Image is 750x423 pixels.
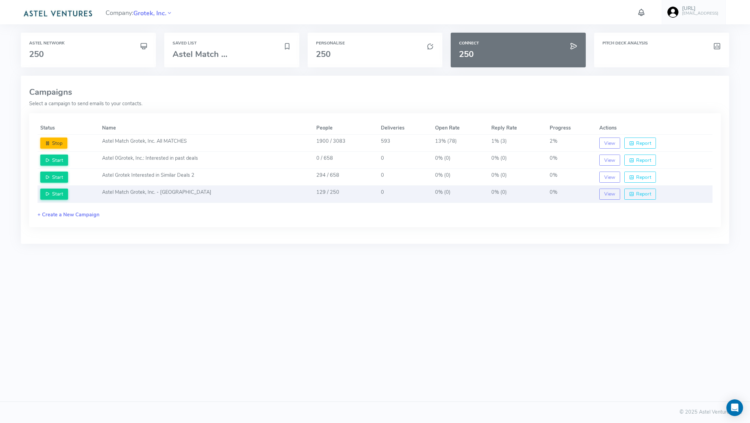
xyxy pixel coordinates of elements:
th: People [314,122,378,135]
p: Select a campaign to send emails to your contacts. [29,100,721,108]
td: 0% (0) [489,186,547,203]
h6: Saved List [173,41,291,45]
span: Grotek, Inc. [133,9,166,18]
button: Start [40,189,68,200]
button: Report [624,172,656,183]
td: 0 [378,186,432,203]
th: Deliveries [378,122,432,135]
span: Astel Match ... [173,49,227,60]
td: Astel Match Grotek, Inc. All MATCHES [99,135,313,152]
h6: Personalise [316,41,434,45]
button: View [599,138,620,149]
td: 0% (0) [432,186,489,203]
td: 2% [547,135,597,152]
td: 129 / 250 [314,186,378,203]
h6: Connect [459,41,577,45]
button: Start [40,172,68,183]
td: 0% [547,169,597,186]
a: + Create a New Campaign [37,211,99,218]
td: 0% (0) [432,152,489,169]
td: 0% (0) [489,169,547,186]
div: Open Intercom Messenger [726,399,743,416]
td: 0 / 658 [314,152,378,169]
td: 294 / 658 [314,169,378,186]
th: Progress [547,122,597,135]
td: 593 [378,135,432,152]
td: Astel Match Grotek, Inc. - [GEOGRAPHIC_DATA] [99,186,313,203]
td: 0% [547,186,597,203]
th: Actions [597,122,712,135]
h6: Astel Network [29,41,148,45]
button: View [599,155,620,166]
td: 0% (0) [489,152,547,169]
td: 0% [547,152,597,169]
th: Status [37,122,99,135]
td: Astel 0Grotek, Inc.: Interested in past deals [99,152,313,169]
h5: [URL] [682,6,718,11]
h6: Pitch Deck Analysis [602,41,721,45]
span: 250 [316,49,331,60]
td: 0 [378,169,432,186]
td: 13% (78) [432,135,489,152]
button: Start [40,155,68,166]
td: 0 [378,152,432,169]
span: Company: [106,6,173,18]
h6: [EMAIL_ADDRESS] [682,11,718,16]
button: Report [624,155,656,166]
div: © 2025 Astel Ventures Ltd. [8,408,742,416]
button: Report [624,189,656,200]
button: View [599,189,620,200]
td: 0% (0) [432,169,489,186]
th: Open Rate [432,122,489,135]
td: Astel Grotek Interested in Similar Deals 2 [99,169,313,186]
button: Report [624,138,656,149]
th: Name [99,122,313,135]
td: 1900 / 3083 [314,135,378,152]
img: user-image [667,7,678,18]
span: 250 [29,49,44,60]
h3: Campaigns [29,88,721,97]
span: 250 [459,49,474,60]
button: View [599,172,620,183]
th: Reply Rate [489,122,547,135]
a: Grotek, Inc. [133,9,166,17]
td: 1% (3) [489,135,547,152]
button: Stop [40,138,67,149]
